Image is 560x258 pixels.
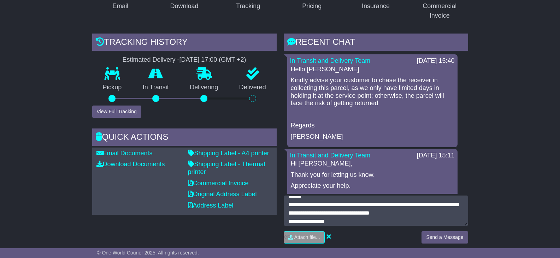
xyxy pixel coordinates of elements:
a: Email Documents [96,150,153,157]
div: Quick Actions [92,128,277,148]
div: Commercial Invoice [416,1,464,20]
div: Tracking [236,1,260,11]
div: RECENT CHAT [284,34,468,53]
p: [PERSON_NAME] [291,133,454,141]
span: © One World Courier 2025. All rights reserved. [97,250,199,256]
p: In Transit [132,84,179,91]
button: View Full Tracking [92,106,141,118]
a: Shipping Label - A4 printer [188,150,269,157]
p: Regards [291,122,454,130]
p: Hello [PERSON_NAME] [291,66,454,73]
div: Tracking history [92,34,277,53]
p: Thank you for letting us know. [291,171,454,179]
div: Email [112,1,128,11]
a: Shipping Label - Thermal printer [188,161,265,175]
p: Appreciate your help. [291,182,454,190]
p: Delivering [179,84,229,91]
div: Estimated Delivery - [92,56,277,64]
div: [DATE] 17:00 (GMT +2) [179,56,246,64]
a: In Transit and Delivery Team [290,57,371,64]
div: Insurance [362,1,390,11]
button: Send a Message [422,231,468,244]
div: Pricing [302,1,322,11]
a: Original Address Label [188,191,257,198]
p: Regards, [291,193,454,201]
a: In Transit and Delivery Team [290,152,371,159]
div: [DATE] 15:40 [417,57,455,65]
p: Pickup [92,84,132,91]
a: Download Documents [96,161,165,168]
div: Download [170,1,198,11]
a: Address Label [188,202,234,209]
p: Kindly advise your customer to chase the receiver in collecting this parcel, as we only have limi... [291,77,454,107]
a: Commercial Invoice [188,180,249,187]
p: Delivered [229,84,277,91]
div: [DATE] 15:11 [417,152,455,160]
p: Hi [PERSON_NAME], [291,160,454,168]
